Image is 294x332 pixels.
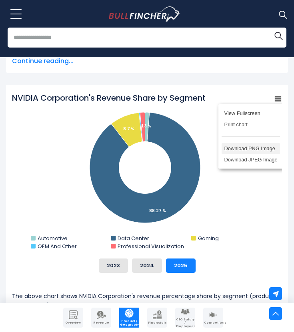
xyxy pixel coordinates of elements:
[12,92,282,252] svg: NVIDIA Corporation's Revenue Share by Segment
[109,6,195,22] a: Go to homepage
[149,208,166,214] tspan: 88.27 %
[12,92,206,103] tspan: NVIDIA Corporation's Revenue Share by Segment
[222,143,280,154] li: Download PNG Image
[12,56,282,66] span: Continue reading...
[132,258,162,273] button: 2024
[38,235,68,242] text: Automotive
[123,126,134,132] tspan: 8.7 %
[118,243,184,250] text: Professional Visualization
[64,321,82,324] span: Overview
[222,154,280,165] li: Download JPEG Image
[270,28,286,44] button: Search
[119,308,139,328] a: Company Product/Geography
[38,243,77,250] text: OEM And Other
[109,6,180,22] img: Bullfincher logo
[147,308,167,328] a: Company Financials
[91,308,111,328] a: Company Revenue
[222,119,280,130] li: Print chart
[222,107,280,119] li: View Fullscreen
[166,258,196,273] button: 2025
[12,291,282,310] p: The above chart shows NVIDIA Corporation's revenue percentage share by segment (products and serv...
[203,308,223,328] a: Company Competitors
[99,258,128,273] button: 2023
[148,321,166,324] span: Financials
[63,308,83,328] a: Company Overview
[204,321,222,324] span: Competitors
[198,235,219,242] text: Gaming
[142,123,151,129] tspan: 1.3 %
[175,308,195,328] a: Company Employees
[176,318,194,328] span: CEO Salary / Employees
[120,320,138,326] span: Product / Geography
[92,321,110,324] span: Revenue
[118,235,149,242] text: Data Center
